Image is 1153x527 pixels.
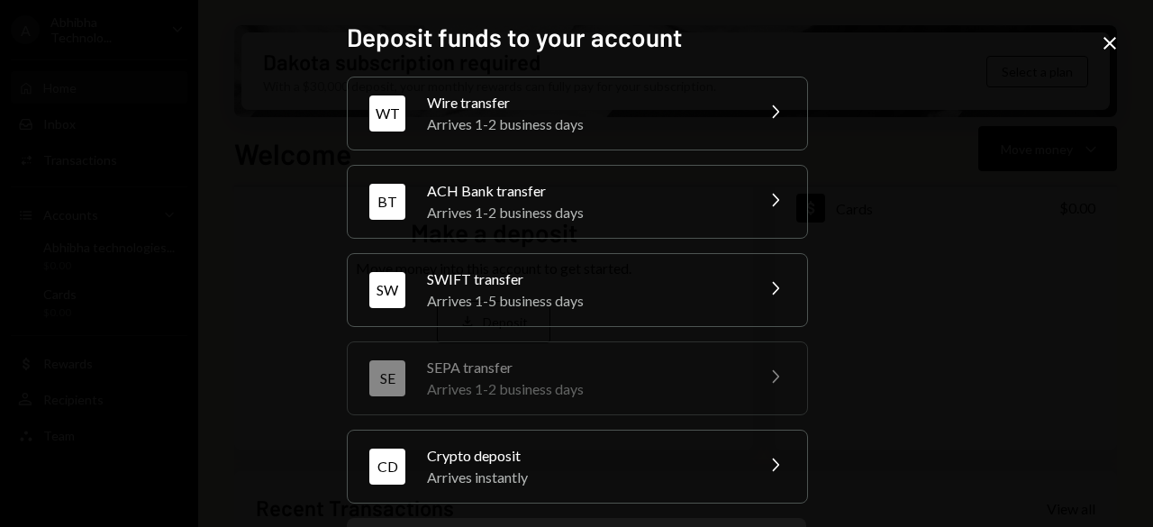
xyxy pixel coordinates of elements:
button: BTACH Bank transferArrives 1-2 business days [348,166,807,238]
div: SE [369,360,405,396]
div: Arrives 1-2 business days [427,202,742,223]
div: Arrives 1-5 business days [427,290,742,312]
div: WT [369,95,405,132]
div: SEPA transfer [427,357,742,378]
h2: Deposit funds to your account [347,20,806,55]
div: SW [369,272,405,308]
button: SESEPA transferArrives 1-2 business days [348,342,807,414]
div: Arrives instantly [427,467,742,488]
div: Wire transfer [427,92,742,114]
div: Arrives 1-2 business days [427,378,742,400]
button: WTWire transferArrives 1-2 business days [348,77,807,150]
div: ACH Bank transfer [427,180,742,202]
button: SWSWIFT transferArrives 1-5 business days [348,254,807,326]
button: CDCrypto depositArrives instantly [348,431,807,503]
div: SWIFT transfer [427,268,742,290]
div: BT [369,184,405,220]
div: Crypto deposit [427,445,742,467]
div: Arrives 1-2 business days [427,114,742,135]
div: CD [369,449,405,485]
